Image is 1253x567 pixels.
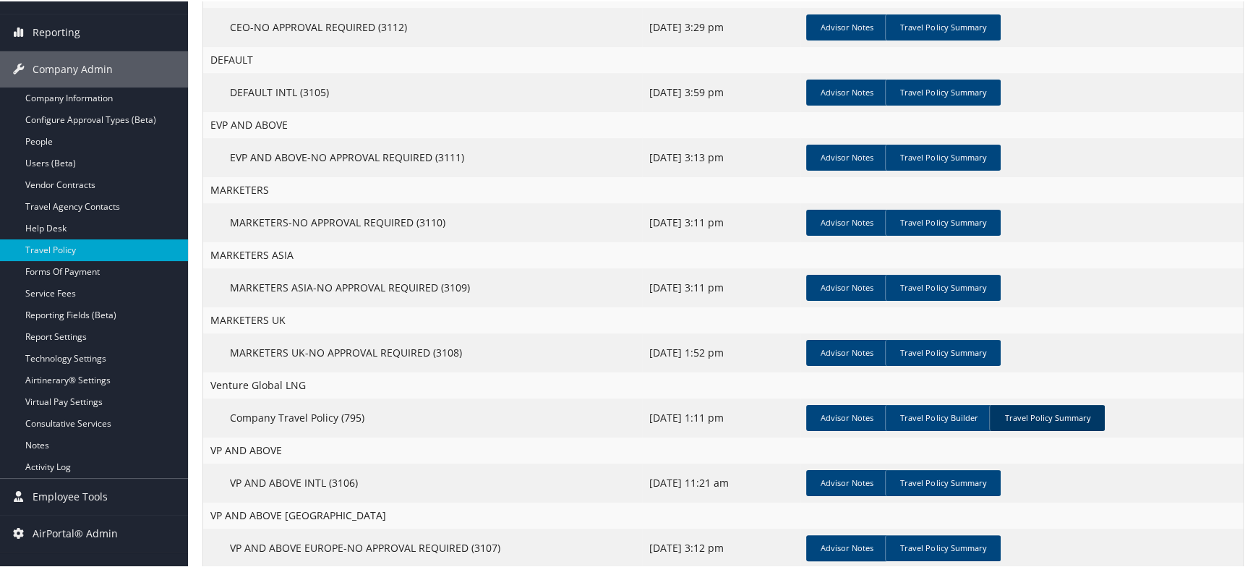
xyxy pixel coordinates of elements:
[806,404,888,430] a: Advisor Notes
[989,404,1105,430] a: Travel Policy Summary
[885,404,992,430] a: Travel Policy Builder
[203,462,642,501] td: VP AND ABOVE INTL (3106)
[642,7,800,46] td: [DATE] 3:29 pm
[885,273,1001,299] a: Travel Policy Summary
[33,477,108,513] span: Employee Tools
[885,534,1001,560] a: Travel Policy Summary
[642,202,800,241] td: [DATE] 3:11 pm
[203,72,642,111] td: DEFAULT INTL (3105)
[203,527,642,566] td: VP AND ABOVE EUROPE-NO APPROVAL REQUIRED (3107)
[806,13,888,39] a: Advisor Notes
[203,111,1243,137] td: EVP AND ABOVE
[642,267,800,306] td: [DATE] 3:11 pm
[203,436,1243,462] td: VP AND ABOVE
[806,469,888,495] a: Advisor Notes
[806,534,888,560] a: Advisor Notes
[33,13,80,49] span: Reporting
[806,78,888,104] a: Advisor Notes
[33,50,113,86] span: Company Admin
[642,462,800,501] td: [DATE] 11:21 am
[885,208,1001,234] a: Travel Policy Summary
[203,46,1243,72] td: DEFAULT
[806,143,888,169] a: Advisor Notes
[885,13,1001,39] a: Travel Policy Summary
[203,241,1243,267] td: MARKETERS ASIA
[806,273,888,299] a: Advisor Notes
[642,397,800,436] td: [DATE] 1:11 pm
[203,176,1243,202] td: MARKETERS
[203,306,1243,332] td: MARKETERS UK
[806,338,888,364] a: Advisor Notes
[203,332,642,371] td: MARKETERS UK-NO APPROVAL REQUIRED (3108)
[203,7,642,46] td: CEO-NO APPROVAL REQUIRED (3112)
[203,371,1243,397] td: Venture Global LNG
[203,501,1243,527] td: VP AND ABOVE [GEOGRAPHIC_DATA]
[203,202,642,241] td: MARKETERS-NO APPROVAL REQUIRED (3110)
[885,143,1001,169] a: Travel Policy Summary
[806,208,888,234] a: Advisor Notes
[885,338,1001,364] a: Travel Policy Summary
[642,137,800,176] td: [DATE] 3:13 pm
[885,469,1001,495] a: Travel Policy Summary
[642,527,800,566] td: [DATE] 3:12 pm
[203,267,642,306] td: MARKETERS ASIA-NO APPROVAL REQUIRED (3109)
[33,514,118,550] span: AirPortal® Admin
[203,137,642,176] td: EVP AND ABOVE-NO APPROVAL REQUIRED (3111)
[642,72,800,111] td: [DATE] 3:59 pm
[203,397,642,436] td: Company Travel Policy (795)
[642,332,800,371] td: [DATE] 1:52 pm
[885,78,1001,104] a: Travel Policy Summary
